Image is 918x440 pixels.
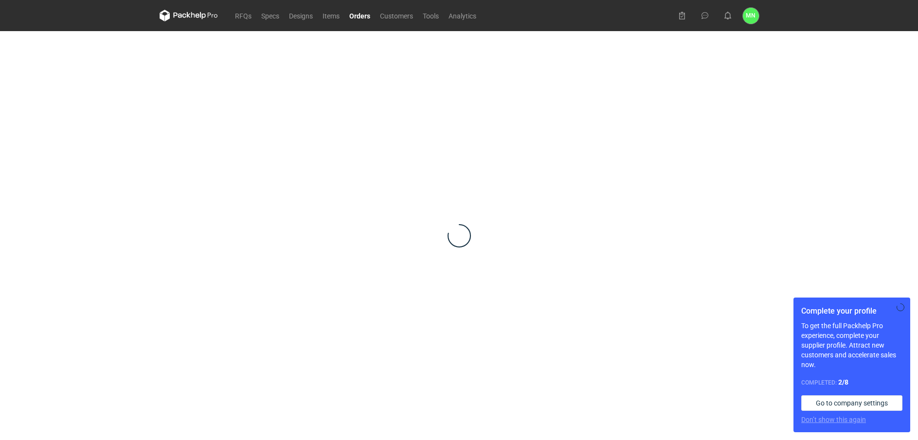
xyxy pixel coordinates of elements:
[801,415,866,424] button: Don’t show this again
[838,378,848,386] strong: 2 / 8
[895,301,906,313] button: Skip for now
[318,10,344,21] a: Items
[418,10,444,21] a: Tools
[801,305,902,317] h1: Complete your profile
[444,10,481,21] a: Analytics
[801,395,902,411] a: Go to company settings
[160,10,218,21] svg: Packhelp Pro
[743,8,759,24] div: Małgorzata Nowotna
[743,8,759,24] button: MN
[284,10,318,21] a: Designs
[256,10,284,21] a: Specs
[344,10,375,21] a: Orders
[375,10,418,21] a: Customers
[801,377,902,387] div: Completed:
[230,10,256,21] a: RFQs
[801,321,902,370] p: To get the full Packhelp Pro experience, complete your supplier profile. Attract new customers an...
